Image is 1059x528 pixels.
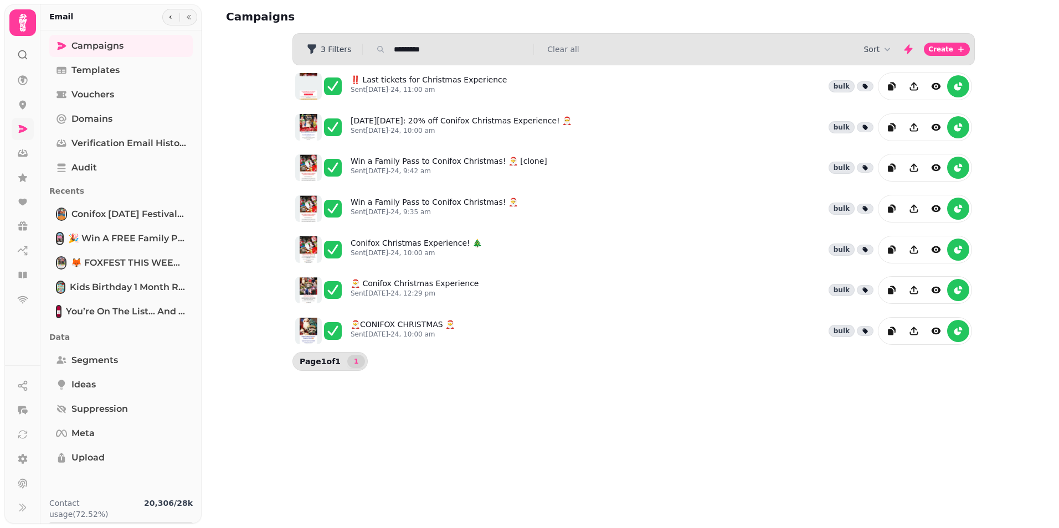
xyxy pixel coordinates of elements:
[925,239,947,261] button: view
[947,239,969,261] button: reports
[903,75,925,97] button: Share campaign preview
[49,181,193,201] p: Recents
[295,114,322,141] img: aHR0cHM6Ly9zdGFtcGVkZS1zZXJ2aWNlLXByb2QtdGVtcGxhdGUtcHJldmlld3MuczMuZXUtd2VzdC0xLmFtYXpvbmF3cy5jb...
[49,227,193,250] a: 🎉 Win a FREE Family Pass to Halloween Firework Nights!🎉 Win a FREE Family Pass to [DATE] Firework...
[829,121,855,133] div: bulk
[903,198,925,220] button: Share campaign preview
[49,203,193,225] a: Conifox Halloween Festival 2025 🎃Conifox [DATE] Festival 2025 🎃
[71,137,186,150] span: Verification email history
[347,355,365,368] button: 1
[881,198,903,220] button: duplicate
[57,209,66,220] img: Conifox Halloween Festival 2025 🎃
[925,157,947,179] button: view
[57,282,64,293] img: Kids Birthday 1 month reminder email
[947,279,969,301] button: reports
[351,167,547,175] p: Sent [DATE]-24, 9:42 am
[57,257,65,268] img: 🦊 FOXFEST THIS WEEKEND! 2025
[71,354,118,367] span: Segments
[925,320,947,342] button: view
[351,319,455,343] a: 🎅CONIFOX CHRISTMAS 🎅Sent[DATE]-24, 10:00 am
[295,356,345,367] p: Page 1 of 1
[925,75,947,97] button: view
[351,289,479,298] p: Sent [DATE]-24, 12:29 pm
[881,320,903,342] button: duplicate
[49,374,193,396] a: Ideas
[881,116,903,138] button: duplicate
[71,208,186,221] span: Conifox [DATE] Festival 2025 🎃
[351,237,482,262] a: Conifox Christmas Experience! 🎄Sent[DATE]-24, 10:00 am
[351,196,518,221] a: Win a Family Pass to Conifox Christmas! 🎅Sent[DATE]-24, 9:35 am
[70,281,186,294] span: Kids Birthday 1 month reminder email
[49,301,193,323] a: You’re on the list... and that’s where the fear begins. 😈 - first email to Terror subscribersYou’...
[881,279,903,301] button: duplicate
[49,132,193,154] a: Verification email history
[947,198,969,220] button: reports
[297,40,360,58] button: 3 Filters
[71,39,124,53] span: Campaigns
[351,208,518,216] p: Sent [DATE]-24, 9:35 am
[49,422,193,444] a: Meta
[71,161,97,174] span: Audit
[295,154,322,181] img: aHR0cHM6Ly9zdGFtcGVkZS1zZXJ2aWNlLXByb2QtdGVtcGxhdGUtcHJldmlld3MuczMuZXUtd2VzdC0xLmFtYXpvbmF3cy5jb...
[295,277,322,303] img: aHR0cHM6Ly9zdGFtcGVkZS1zZXJ2aWNlLXByb2QtdGVtcGxhdGUtcHJldmlld3MuczMuZXUtd2VzdC0xLmFtYXpvbmF3cy5jb...
[71,112,112,126] span: Domains
[49,398,193,420] a: Suppression
[925,279,947,301] button: view
[351,115,572,139] a: [DATE][DATE]: 20% off Conifox Christmas Experience! 🎅Sent[DATE]-24, 10:00 am
[903,320,925,342] button: Share campaign preview
[49,327,193,347] p: Data
[71,402,128,416] span: Suppression
[903,157,925,179] button: Share campaign preview
[351,156,547,180] a: Win a Family Pass to Conifox Christmas! 🎅 [clone]Sent[DATE]-24, 9:42 am
[351,278,479,302] a: 🎅 Conifox Christmas ExperienceSent[DATE]-24, 12:29 pm
[49,349,193,371] a: Segments
[71,451,105,464] span: Upload
[57,306,60,317] img: You’re on the list... and that’s where the fear begins. 😈 - first email to Terror subscribers
[903,279,925,301] button: Share campaign preview
[295,73,322,100] img: aHR0cHM6Ly9zdGFtcGVkZS1zZXJ2aWNlLXByb2QtdGVtcGxhdGUtcHJldmlld3MuczMuZXUtd2VzdC0xLmFtYXpvbmF3cy5jb...
[351,249,482,257] p: Sent [DATE]-24, 10:00 am
[49,276,193,298] a: Kids Birthday 1 month reminder emailKids Birthday 1 month reminder email
[49,84,193,106] a: Vouchers
[351,330,455,339] p: Sent [DATE]-24, 10:00 am
[351,126,572,135] p: Sent [DATE]-24, 10:00 am
[321,45,351,53] span: 3 Filters
[881,239,903,261] button: duplicate
[66,305,186,318] span: You’re on the list... and that’s where the fear begins. 😈 - first email to Terror subscribers
[57,233,63,244] img: 🎉 Win a FREE Family Pass to Halloween Firework Nights!
[295,236,322,263] img: aHR0cHM6Ly9zdGFtcGVkZS1zZXJ2aWNlLXByb2QtdGVtcGxhdGUtcHJldmlld3MuczMuZXUtd2VzdC0xLmFtYXpvbmF3cy5jb...
[49,108,193,130] a: Domains
[49,157,193,179] a: Audit
[49,59,193,81] a: Templates
[829,244,855,256] div: bulk
[829,203,855,215] div: bulk
[295,318,322,344] img: aHR0cHM6Ly9zdGFtcGVkZS1zZXJ2aWNlLXByb2QtdGVtcGxhdGUtcHJldmlld3MuczMuZXUtd2VzdC0xLmFtYXpvbmF3cy5jb...
[924,43,970,56] button: Create
[881,75,903,97] button: duplicate
[881,157,903,179] button: duplicate
[352,358,361,365] span: 1
[347,355,365,368] nav: Pagination
[49,498,140,520] p: Contact usage (72.52%)
[925,198,947,220] button: view
[71,64,120,77] span: Templates
[947,116,969,138] button: reports
[71,88,114,101] span: Vouchers
[947,157,969,179] button: reports
[68,232,186,245] span: 🎉 Win a FREE Family Pass to [DATE] Firework Nights!
[928,46,953,53] span: Create
[903,116,925,138] button: Share campaign preview
[351,74,507,99] a: ‼️ Last tickets for Christmas ExperienceSent[DATE]-24, 11:00 am
[144,499,193,508] b: 20,306 / 28k
[71,256,186,270] span: 🦊 FOXFEST THIS WEEKEND! 2025
[49,11,73,22] h2: Email
[71,378,96,391] span: Ideas
[226,9,439,24] h2: Campaigns
[49,447,193,469] a: Upload
[947,75,969,97] button: reports
[829,284,855,296] div: bulk
[295,195,322,222] img: aHR0cHM6Ly9zdGFtcGVkZS1zZXJ2aWNlLXByb2QtdGVtcGxhdGUtcHJldmlld3MuczMuZXUtd2VzdC0xLmFtYXpvbmF3cy5jb...
[829,80,855,92] div: bulk
[829,162,855,174] div: bulk
[863,44,893,55] button: Sort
